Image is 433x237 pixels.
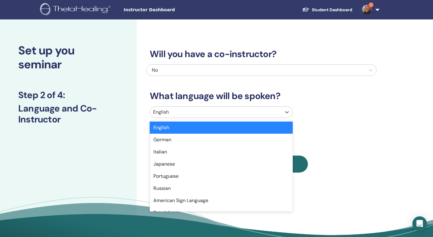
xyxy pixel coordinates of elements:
[152,67,158,73] span: No
[150,194,293,207] div: American Sign Language
[302,7,309,12] img: graduation-cap-white.svg
[412,216,427,231] div: Open Intercom Messenger
[150,158,293,170] div: Japanese
[18,103,118,125] h3: Language and Co-Instructor
[150,182,293,194] div: Russian
[18,90,118,101] h3: Step 2 of 4 :
[150,146,293,158] div: Italian
[362,5,372,15] img: default.jpg
[150,170,293,182] div: Portuguese
[18,44,118,71] h2: Set up you seminar
[146,91,377,101] h3: What language will be spoken?
[150,134,293,146] div: German
[369,2,373,7] span: 1
[40,3,113,17] img: logo.png
[297,4,357,15] a: Student Dashboard
[150,122,293,134] div: English
[150,207,293,219] div: Spanish
[124,7,215,13] span: Instructor Dashboard
[146,49,377,60] h3: Will you have a co-instructor?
